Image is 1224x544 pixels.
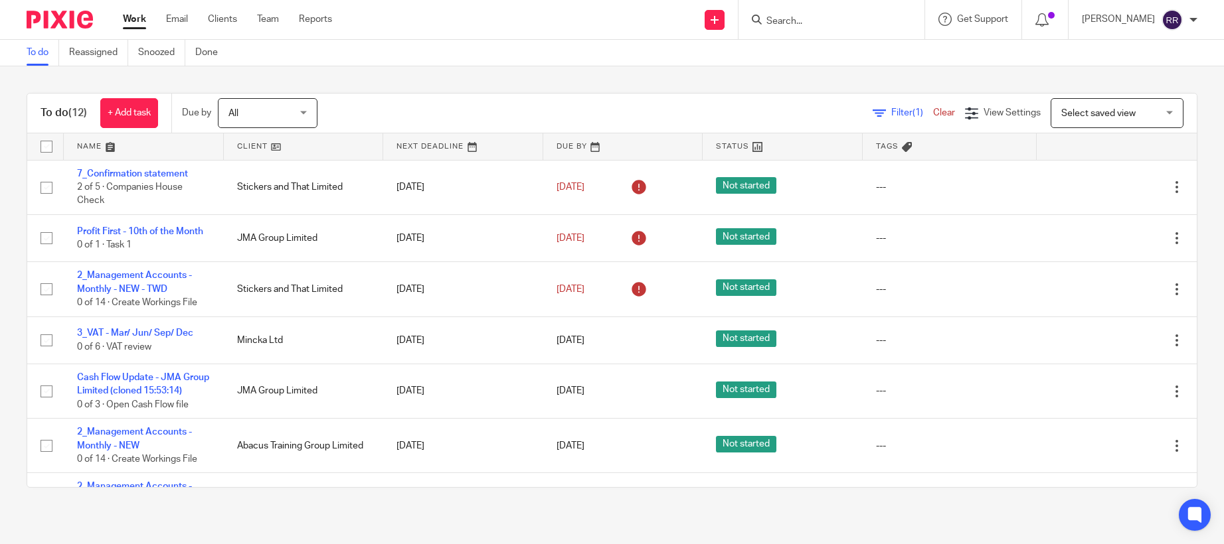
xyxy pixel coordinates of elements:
[77,482,192,504] a: 2_Management Accounts - Monthly - NEW
[224,419,384,473] td: Abacus Training Group Limited
[876,283,1023,296] div: ---
[383,316,543,364] td: [DATE]
[224,262,384,316] td: Stickers and That Limited
[208,13,237,26] a: Clients
[77,169,188,178] a: 7_Confirmation statement
[383,364,543,419] td: [DATE]
[557,441,584,450] span: [DATE]
[557,182,584,192] span: [DATE]
[77,227,203,236] a: Profit First - 10th of the Month
[876,143,899,150] span: Tags
[933,108,955,117] a: Clear
[166,13,188,26] a: Email
[77,271,192,293] a: 2_Management Accounts - Monthly - NEW - TWD
[1061,109,1136,118] span: Select saved view
[77,400,189,409] span: 0 of 3 · Open Cash Flow file
[123,13,146,26] a: Work
[913,108,923,117] span: (1)
[383,160,543,214] td: [DATE]
[876,180,1023,194] div: ---
[716,330,776,347] span: Not started
[77,328,193,338] a: 3_VAT - Mar/ Jun/ Sep/ Dec
[68,107,87,118] span: (12)
[224,473,384,527] td: Ace Creations Limited
[557,336,584,345] span: [DATE]
[557,285,584,294] span: [DATE]
[383,262,543,316] td: [DATE]
[876,439,1023,452] div: ---
[984,108,1041,117] span: View Settings
[27,40,59,66] a: To do
[77,427,192,450] a: 2_Management Accounts - Monthly - NEW
[876,232,1023,245] div: ---
[876,334,1023,347] div: ---
[299,13,332,26] a: Reports
[100,98,158,128] a: + Add task
[716,228,776,245] span: Not started
[383,473,543,527] td: [DATE]
[765,16,885,28] input: Search
[716,177,776,194] span: Not started
[77,182,183,206] span: 2 of 5 · Companies House Check
[257,13,279,26] a: Team
[182,106,211,119] p: Due by
[69,40,128,66] a: Reassigned
[77,342,151,352] span: 0 of 6 · VAT review
[224,364,384,419] td: JMA Group Limited
[138,40,185,66] a: Snoozed
[41,106,87,120] h1: To do
[195,40,228,66] a: Done
[557,387,584,396] span: [DATE]
[77,373,209,395] a: Cash Flow Update - JMA Group Limited (cloned 15:53:14)
[557,234,584,243] span: [DATE]
[224,214,384,261] td: JMA Group Limited
[716,436,776,452] span: Not started
[716,381,776,398] span: Not started
[1082,13,1155,26] p: [PERSON_NAME]
[228,109,238,118] span: All
[716,279,776,296] span: Not started
[891,108,933,117] span: Filter
[876,384,1023,397] div: ---
[383,419,543,473] td: [DATE]
[77,454,197,464] span: 0 of 14 · Create Workings File
[224,160,384,214] td: Stickers and That Limited
[383,214,543,261] td: [DATE]
[77,240,131,249] span: 0 of 1 · Task 1
[1162,9,1183,31] img: svg%3E
[224,316,384,364] td: Mincka Ltd
[957,15,1008,24] span: Get Support
[77,298,197,307] span: 0 of 14 · Create Workings File
[27,11,93,29] img: Pixie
